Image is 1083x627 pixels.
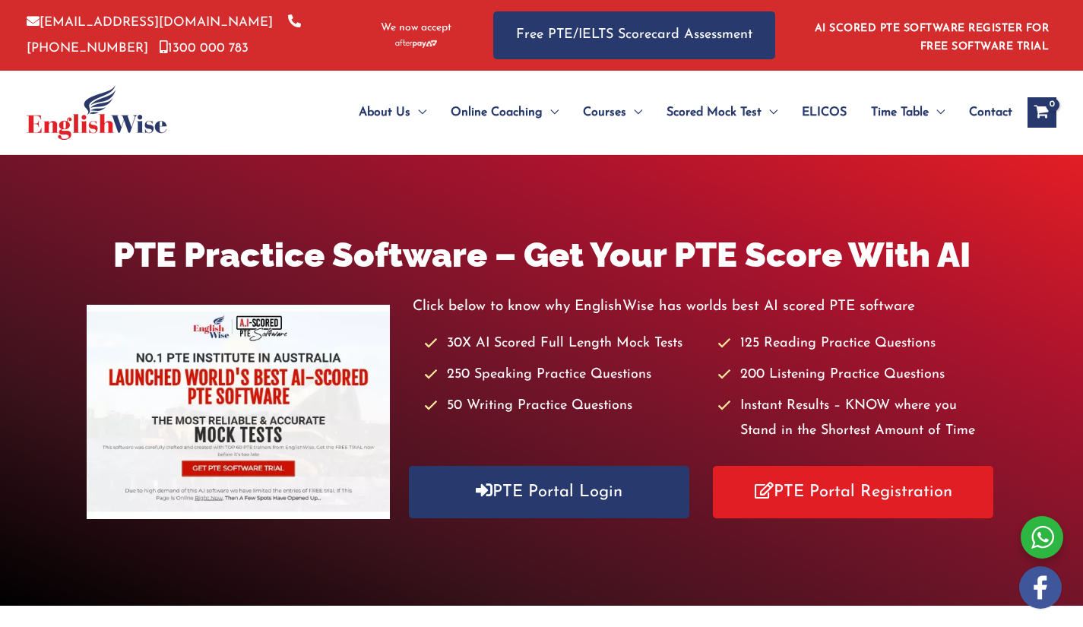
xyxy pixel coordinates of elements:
[815,23,1050,52] a: AI SCORED PTE SOFTWARE REGISTER FOR FREE SOFTWARE TRIAL
[87,231,996,279] h1: PTE Practice Software – Get Your PTE Score With AI
[543,86,559,139] span: Menu Toggle
[667,86,762,139] span: Scored Mock Test
[929,86,945,139] span: Menu Toggle
[322,86,1012,139] nav: Site Navigation: Main Menu
[381,21,451,36] span: We now accept
[424,331,703,356] li: 30X AI Scored Full Length Mock Tests
[717,331,996,356] li: 125 Reading Practice Questions
[806,11,1056,60] aside: Header Widget 1
[654,86,790,139] a: Scored Mock TestMenu Toggle
[969,86,1012,139] span: Contact
[713,466,993,518] a: PTE Portal Registration
[451,86,543,139] span: Online Coaching
[957,86,1012,139] a: Contact
[717,363,996,388] li: 200 Listening Practice Questions
[871,86,929,139] span: Time Table
[160,42,249,55] a: 1300 000 783
[1019,566,1062,609] img: white-facebook.png
[395,40,437,48] img: Afterpay-Logo
[87,305,390,519] img: pte-institute-main
[802,86,847,139] span: ELICOS
[571,86,654,139] a: CoursesMenu Toggle
[790,86,859,139] a: ELICOS
[583,86,626,139] span: Courses
[859,86,957,139] a: Time TableMenu Toggle
[359,86,410,139] span: About Us
[439,86,571,139] a: Online CoachingMenu Toggle
[717,394,996,445] li: Instant Results – KNOW where you Stand in the Shortest Amount of Time
[424,363,703,388] li: 250 Speaking Practice Questions
[410,86,426,139] span: Menu Toggle
[1028,97,1056,128] a: View Shopping Cart, empty
[493,11,775,59] a: Free PTE/IELTS Scorecard Assessment
[27,85,167,140] img: cropped-ew-logo
[626,86,642,139] span: Menu Toggle
[413,294,996,319] p: Click below to know why EnglishWise has worlds best AI scored PTE software
[762,86,777,139] span: Menu Toggle
[27,16,273,29] a: [EMAIL_ADDRESS][DOMAIN_NAME]
[409,466,689,518] a: PTE Portal Login
[424,394,703,419] li: 50 Writing Practice Questions
[27,16,301,54] a: [PHONE_NUMBER]
[347,86,439,139] a: About UsMenu Toggle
